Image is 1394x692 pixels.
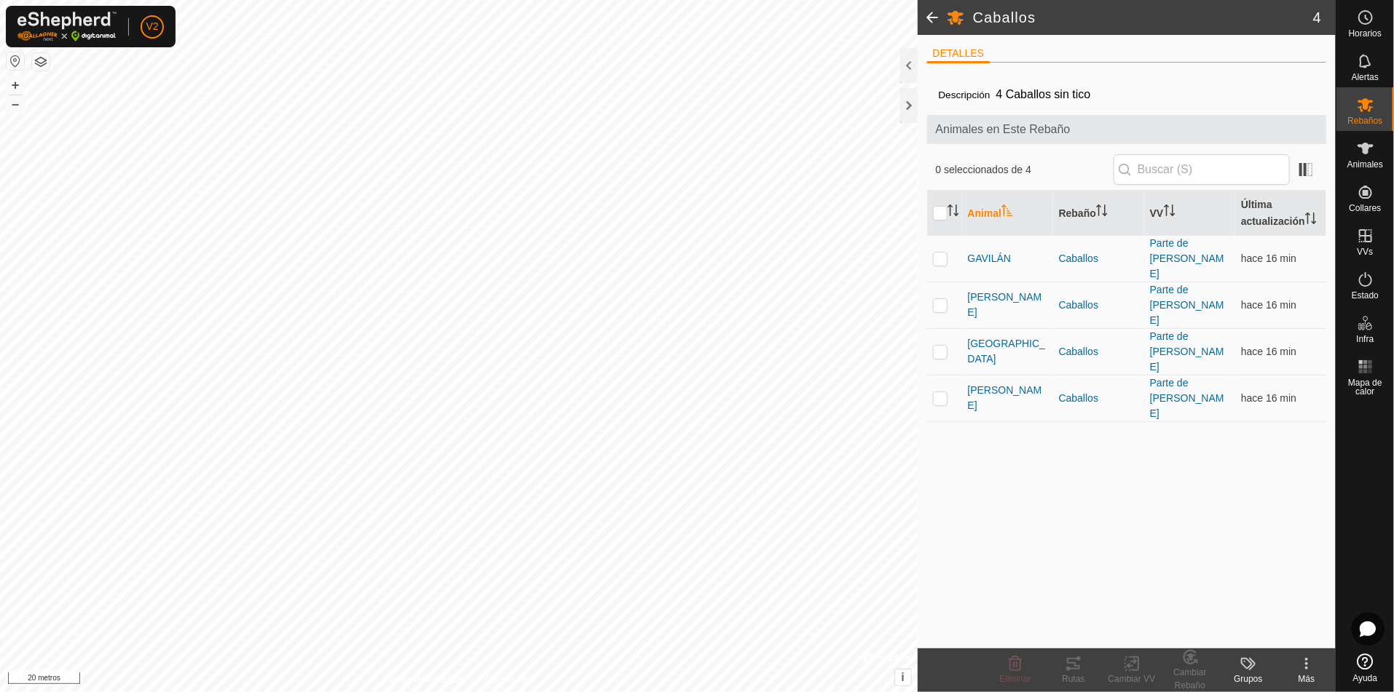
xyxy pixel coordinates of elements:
[968,384,1042,411] font: [PERSON_NAME]
[1349,203,1381,213] font: Collares
[1150,330,1224,373] a: Parte de [PERSON_NAME]
[1234,674,1262,684] font: Grupos
[1305,215,1317,226] p-sorticon: Activar para ordenar
[1150,284,1224,326] a: Parte de [PERSON_NAME]
[1059,207,1096,219] font: Rebaño
[936,123,1071,135] font: Animales en Este Rebaño
[948,207,959,218] p-sorticon: Activar para ordenar
[1108,674,1156,684] font: Cambiar VV
[1150,377,1224,419] a: Parte de [PERSON_NAME]
[1347,159,1383,170] font: Animales
[12,77,20,92] font: +
[1150,237,1224,279] a: Parte de [PERSON_NAME]
[7,95,24,113] button: –
[1352,72,1379,82] font: Alertas
[1241,299,1296,311] font: hace 16 min
[1336,648,1394,688] a: Ayuda
[933,47,985,59] font: DETALLES
[1356,334,1374,344] font: Infra
[384,673,468,686] a: Política de Privacidad
[1059,392,1098,404] font: Caballos
[1347,116,1382,126] font: Rebaños
[968,338,1046,365] font: [GEOGRAPHIC_DATA]
[1352,290,1379,301] font: Estado
[1299,674,1315,684] font: Más
[1241,392,1296,404] span: 12 de agosto de 2025, 6:30
[968,207,1002,219] font: Animal
[999,674,1031,684] font: Eliminar
[1241,299,1296,311] span: 12 de agosto de 2025, 6:30
[1173,667,1206,691] font: Cambiar Rebaño
[384,675,468,685] font: Política de Privacidad
[968,252,1012,264] font: GAVILÁN
[1096,207,1108,218] p-sorticon: Activar para ordenar
[1349,28,1382,39] font: Horarios
[936,164,1032,175] font: 0 seleccionados de 4
[1241,392,1296,404] font: hace 16 min
[7,52,24,70] button: Restablecer mapa
[1241,252,1296,264] span: 12 de agosto de 2025, 6:30
[1241,346,1296,357] span: 12 de agosto de 2025, 6:30
[1062,674,1084,684] font: Rutas
[1059,346,1098,357] font: Caballos
[1164,207,1176,218] p-sorticon: Activar para ordenar
[1150,207,1164,219] font: VV
[1313,9,1321,25] font: 4
[939,90,991,100] font: Descripción
[12,96,19,111] font: –
[485,673,534,686] a: Contáctanos
[32,53,50,71] button: Capas del Mapa
[1241,199,1305,227] font: Última actualización
[1348,378,1382,397] font: Mapa de calor
[1353,673,1378,683] font: Ayuda
[17,12,117,41] img: Logotipo de Gallagher
[1241,346,1296,357] font: hace 16 min
[1001,207,1013,218] p-sorticon: Activar para ordenar
[895,669,911,685] button: i
[1059,252,1098,264] font: Caballos
[902,671,905,683] font: i
[7,76,24,94] button: +
[973,9,1036,25] font: Caballos
[968,291,1042,318] font: [PERSON_NAME]
[996,88,1091,100] font: 4 Caballos sin tico
[1241,252,1296,264] font: hace 16 min
[146,20,158,32] font: V2
[1114,154,1290,185] input: Buscar (S)
[1059,299,1098,311] font: Caballos
[1357,247,1373,257] font: VVs
[485,675,534,685] font: Contáctanos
